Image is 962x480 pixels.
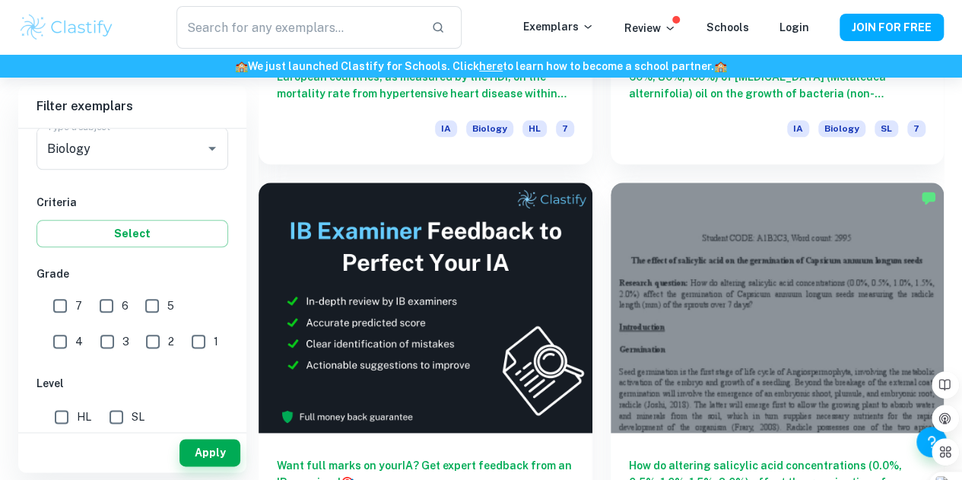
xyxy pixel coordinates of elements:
img: Clastify logo [18,12,115,43]
span: SL [875,120,898,137]
span: 7 [556,120,574,137]
span: IA [435,120,457,137]
span: HL [77,408,91,425]
span: Biology [818,120,865,137]
img: Thumbnail [259,183,592,433]
a: here [479,60,503,72]
img: Marked [921,190,936,205]
span: Biology [466,120,513,137]
span: 1 [214,333,218,350]
span: 6 [122,297,129,314]
button: Apply [179,439,240,466]
span: 5 [167,297,174,314]
a: Login [779,21,809,33]
span: 7 [907,120,925,137]
h6: Filter exemplars [18,85,246,128]
span: IA [787,120,809,137]
input: Search for any exemplars... [176,6,420,49]
span: 🏫 [235,60,248,72]
button: Select [37,220,228,247]
h6: Grade [37,265,228,282]
span: SL [132,408,144,425]
span: 7 [75,297,82,314]
button: Open [202,138,223,159]
h6: Level [37,375,228,392]
span: 2 [168,333,174,350]
span: 🏫 [714,60,727,72]
span: 4 [75,333,83,350]
span: HL [522,120,547,137]
h6: We just launched Clastify for Schools. Click to learn how to become a school partner. [3,58,959,75]
a: Schools [706,21,749,33]
button: JOIN FOR FREE [840,14,944,41]
p: Review [624,20,676,37]
span: 3 [122,333,129,350]
h6: Criteria [37,194,228,211]
button: Help and Feedback [916,427,947,457]
p: Exemplars [523,18,594,35]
